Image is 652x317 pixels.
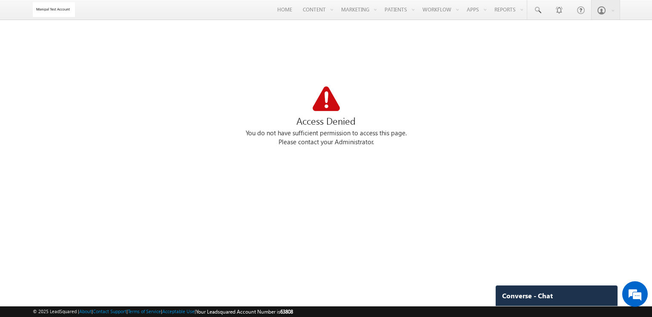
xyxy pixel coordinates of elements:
[313,86,340,111] img: Access Denied
[196,308,293,315] span: Your Leadsquared Account Number is
[93,308,126,314] a: Contact Support
[502,292,553,300] span: Converse - Chat
[128,308,161,314] a: Terms of Service
[79,308,92,314] a: About
[33,113,620,129] div: Access Denied
[33,2,75,17] img: Custom Logo
[280,308,293,315] span: 63808
[33,129,620,138] div: You do not have sufficient permission to access this page.
[162,308,195,314] a: Acceptable Use
[33,138,620,147] div: Please contact your Administrator.
[33,308,293,316] span: © 2025 LeadSquared | | | | |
